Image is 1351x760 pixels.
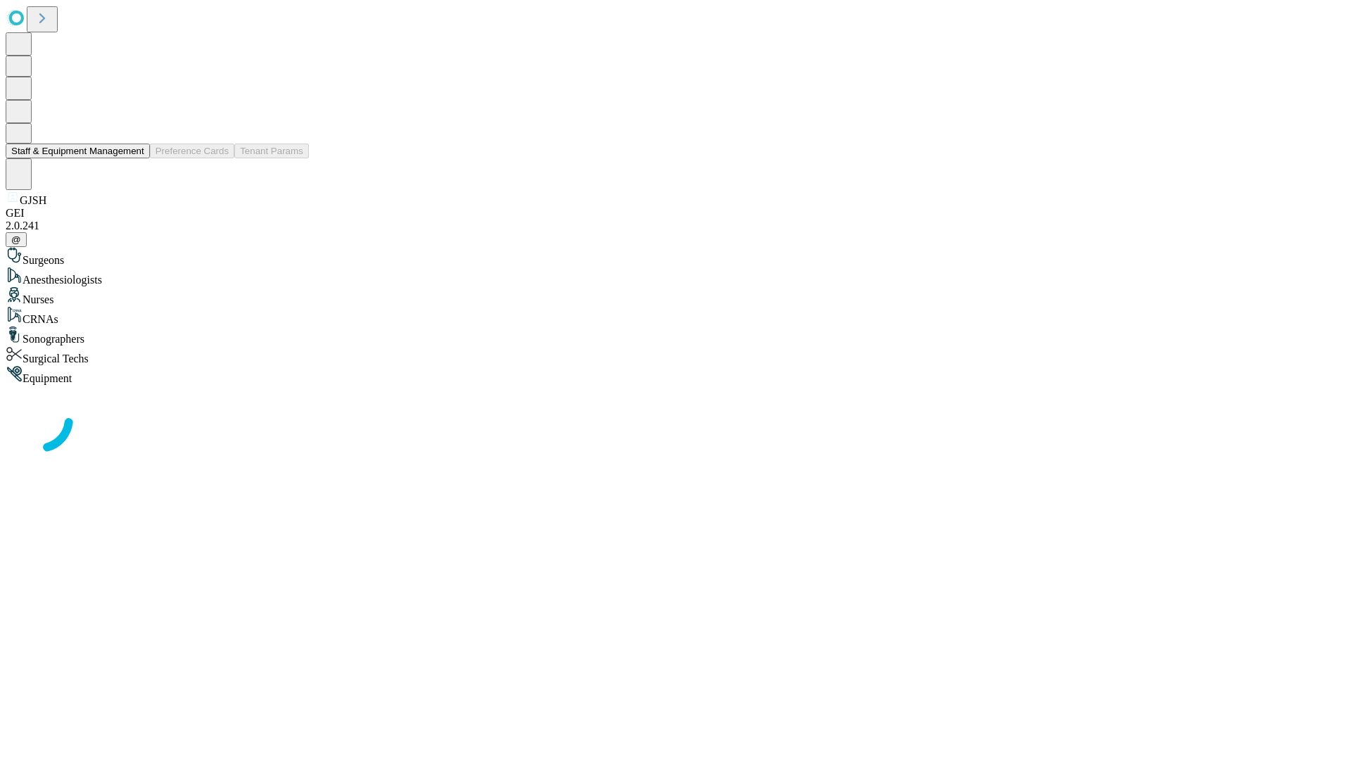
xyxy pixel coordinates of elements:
[6,220,1345,232] div: 2.0.241
[6,306,1345,326] div: CRNAs
[6,232,27,247] button: @
[150,144,234,158] button: Preference Cards
[6,207,1345,220] div: GEI
[6,267,1345,286] div: Anesthesiologists
[11,234,21,245] span: @
[6,346,1345,365] div: Surgical Techs
[6,326,1345,346] div: Sonographers
[6,365,1345,385] div: Equipment
[234,144,309,158] button: Tenant Params
[6,247,1345,267] div: Surgeons
[6,144,150,158] button: Staff & Equipment Management
[20,194,46,206] span: GJSH
[6,286,1345,306] div: Nurses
